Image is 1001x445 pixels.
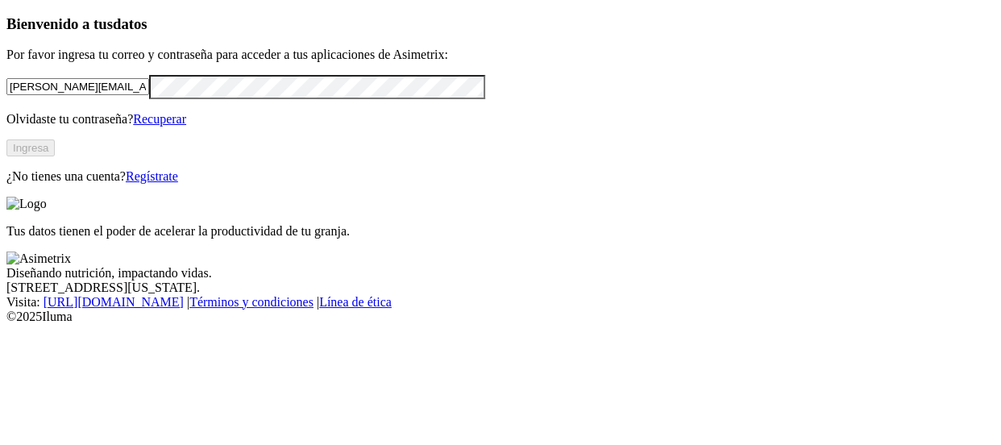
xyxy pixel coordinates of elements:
a: Regístrate [126,169,178,183]
div: Diseñando nutrición, impactando vidas. [6,266,995,281]
p: Olvidaste tu contraseña? [6,112,995,127]
span: datos [113,15,147,32]
p: Tus datos tienen el poder de acelerar la productividad de tu granja. [6,224,995,239]
p: Por favor ingresa tu correo y contraseña para acceder a tus aplicaciones de Asimetrix: [6,48,995,62]
a: [URL][DOMAIN_NAME] [44,295,184,309]
img: Asimetrix [6,252,71,266]
button: Ingresa [6,139,55,156]
a: Recuperar [133,112,186,126]
h3: Bienvenido a tus [6,15,995,33]
div: © 2025 Iluma [6,310,995,324]
img: Logo [6,197,47,211]
input: Tu correo [6,78,149,95]
p: ¿No tienes una cuenta? [6,169,995,184]
a: Línea de ética [319,295,392,309]
div: [STREET_ADDRESS][US_STATE]. [6,281,995,295]
div: Visita : | | [6,295,995,310]
a: Términos y condiciones [189,295,314,309]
